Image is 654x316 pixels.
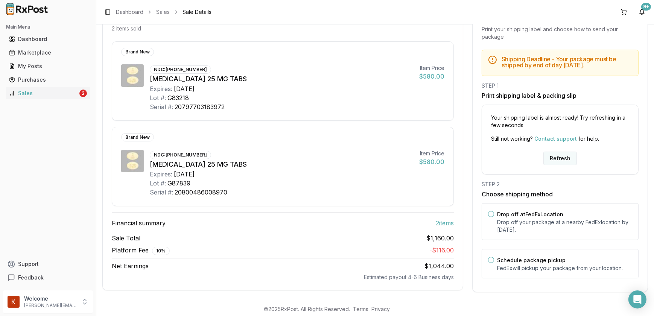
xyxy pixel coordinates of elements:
img: Jardiance 25 MG TABS [121,64,144,87]
a: Sales [156,8,170,16]
label: Schedule package pickup [497,257,566,263]
button: Sales2 [3,87,93,99]
span: Feedback [18,274,44,281]
a: Sales2 [6,87,90,100]
img: RxPost Logo [3,3,51,15]
div: [DATE] [174,170,195,179]
a: Privacy [372,306,390,312]
button: Marketplace [3,47,93,59]
div: Sales [9,90,78,97]
span: 2 item s [436,219,454,228]
div: Lot #: [150,93,166,102]
button: Dashboard [3,33,93,45]
button: 9+ [636,6,648,18]
button: Purchases [3,74,93,86]
button: My Posts [3,60,93,72]
div: Item Price [419,150,444,157]
div: Lot #: [150,179,166,188]
span: Platform Fee [112,246,170,255]
a: My Posts [6,59,90,73]
img: User avatar [8,296,20,308]
div: 2 [79,90,87,97]
span: $1,044.00 [424,262,454,270]
div: [DATE] [174,84,195,93]
a: Purchases [6,73,90,87]
div: $580.00 [419,72,444,81]
div: G83218 [167,93,189,102]
img: Jardiance 25 MG TABS [121,150,144,172]
div: STEP 1 [482,82,639,90]
h3: Print shipping label & packing slip [482,91,639,100]
div: Brand New [121,48,154,56]
div: Open Intercom Messenger [628,290,646,308]
p: Your shipping label is almost ready! Try refreshing in a few seconds. [491,114,629,129]
div: Expires: [150,170,172,179]
h2: Main Menu [6,24,90,30]
div: [MEDICAL_DATA] 25 MG TABS [150,159,413,170]
p: [PERSON_NAME][EMAIL_ADDRESS][DOMAIN_NAME] [24,302,76,308]
div: NDC: [PHONE_NUMBER] [150,65,211,74]
h5: Shipping Deadline - Your package must be shipped by end of day [DATE] . [502,56,632,68]
div: Serial #: [150,188,173,197]
div: [MEDICAL_DATA] 25 MG TABS [150,74,413,84]
div: 9+ [641,3,651,11]
div: Print your shipping label and choose how to send your package [482,26,639,41]
p: FedEx will pickup your package from your location. [497,264,632,272]
div: Dashboard [9,35,87,43]
div: My Posts [9,62,87,70]
span: Sale Details [183,8,211,16]
span: - $116.00 [429,246,454,254]
span: $1,160.00 [426,234,454,243]
div: STEP 2 [482,181,639,188]
button: Refresh [543,152,577,165]
p: Welcome [24,295,76,302]
div: Estimated payout 4-6 Business days [112,273,454,281]
button: Support [3,257,93,271]
a: Dashboard [116,8,143,16]
div: 20797703183972 [175,102,225,111]
label: Drop off at FedEx Location [497,211,563,217]
div: 20800486008970 [175,188,227,197]
span: Net Earnings [112,261,149,270]
span: Sale Total [112,234,140,243]
div: 10 % [152,247,170,255]
div: Item Price [419,64,444,72]
a: Dashboard [6,32,90,46]
div: Marketplace [9,49,87,56]
nav: breadcrumb [116,8,211,16]
p: Drop off your package at a nearby FedEx location by [DATE] . [497,219,632,234]
div: G87839 [167,179,190,188]
div: Expires: [150,84,172,93]
p: Still not working? for help. [491,135,629,143]
div: NDC: [PHONE_NUMBER] [150,151,211,159]
a: Terms [353,306,369,312]
div: Brand New [121,133,154,141]
p: 2 items sold [112,25,141,32]
div: Serial #: [150,102,173,111]
div: Purchases [9,76,87,84]
span: Financial summary [112,219,166,228]
a: Marketplace [6,46,90,59]
button: Feedback [3,271,93,284]
h3: Choose shipping method [482,190,639,199]
div: $580.00 [419,157,444,166]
